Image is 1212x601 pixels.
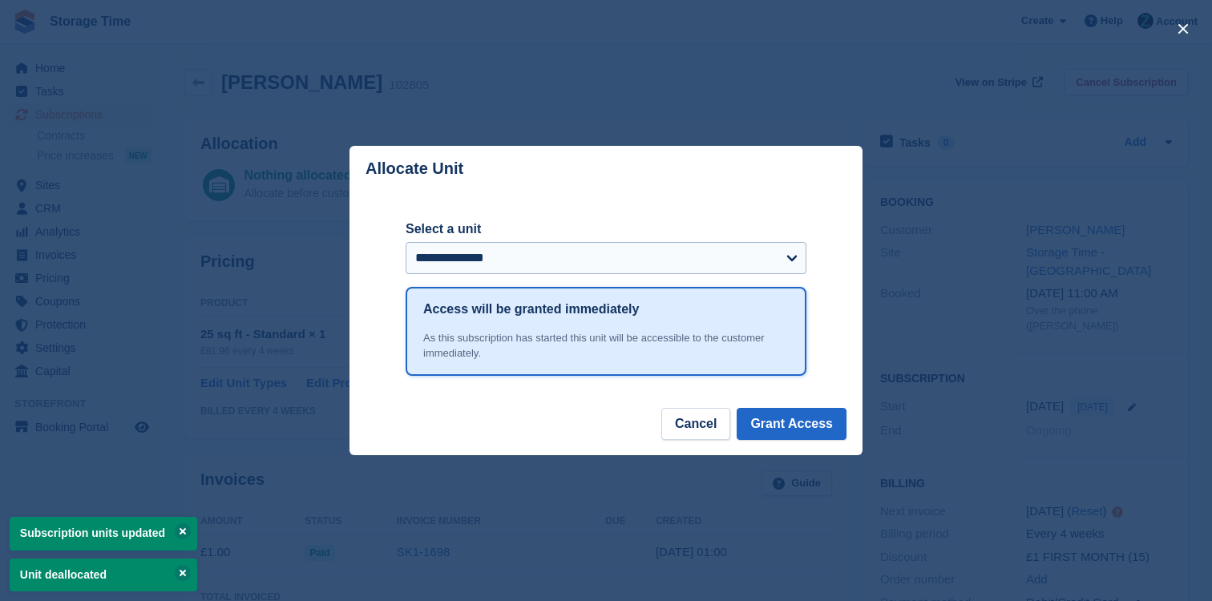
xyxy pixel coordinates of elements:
h1: Access will be granted immediately [423,300,639,319]
p: Allocate Unit [366,159,463,178]
button: Cancel [661,408,730,440]
label: Select a unit [406,220,806,239]
button: Grant Access [737,408,846,440]
button: close [1170,16,1196,42]
p: Unit deallocated [10,559,197,591]
div: As this subscription has started this unit will be accessible to the customer immediately. [423,330,789,361]
p: Subscription units updated [10,517,197,550]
